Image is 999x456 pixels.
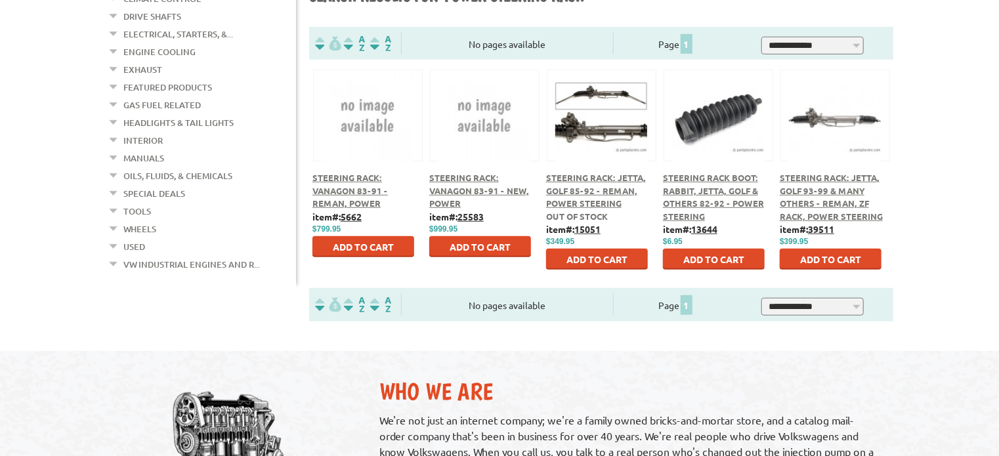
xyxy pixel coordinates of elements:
h2: Who We Are [379,377,880,405]
a: VW Industrial Engines and R... [123,256,260,273]
u: 5662 [341,211,362,222]
div: Page [613,33,738,54]
a: Wheels [123,220,156,238]
b: item#: [663,223,717,235]
span: $6.95 [663,237,683,246]
a: Manuals [123,150,164,167]
span: 1 [681,295,692,315]
a: Drive Shafts [123,8,181,25]
img: Sort by Headline [341,297,368,312]
a: Engine Cooling [123,43,196,60]
div: Page [613,294,738,316]
button: Add to Cart [663,249,765,270]
button: Add to Cart [780,249,882,270]
u: 39511 [808,223,834,235]
a: Steering Rack: Vanagon 83-91 - Reman, Power [312,172,388,209]
span: Add to Cart [800,253,861,265]
span: Out of stock [546,211,608,222]
button: Add to Cart [429,236,531,257]
b: item#: [780,223,834,235]
span: $799.95 [312,224,341,234]
a: Steering Rack: Vanagon 83-91 - New, Power [429,172,529,209]
u: 15051 [574,223,601,235]
span: Add to Cart [333,241,394,253]
a: Gas Fuel Related [123,96,201,114]
a: Interior [123,132,163,149]
a: Used [123,238,145,255]
span: 1 [681,34,692,54]
a: Special Deals [123,185,185,202]
span: $999.95 [429,224,457,234]
a: Electrical, Starters, &... [123,26,233,43]
button: Add to Cart [546,249,648,270]
b: item#: [546,223,601,235]
span: Add to Cart [683,253,744,265]
a: Exhaust [123,61,162,78]
img: Sort by Sales Rank [368,297,394,312]
span: $349.95 [546,237,574,246]
img: filterpricelow.svg [315,36,341,51]
span: Add to Cart [566,253,627,265]
b: item#: [312,211,362,222]
img: filterpricelow.svg [315,297,341,312]
a: Steering Rack: Jetta, Golf 93-99 & Many Others - Reman, ZF Rack, Power Steering [780,172,883,222]
div: No pages available [402,37,613,51]
u: 13644 [691,223,717,235]
a: Oils, Fluids, & Chemicals [123,167,232,184]
b: item#: [429,211,484,222]
u: 25583 [457,211,484,222]
div: No pages available [402,299,613,312]
a: Steering Rack: Jetta, Golf 85-92 - Reman, Power Steering [546,172,646,209]
span: Add to Cart [450,241,511,253]
a: Featured Products [123,79,212,96]
a: Tools [123,203,151,220]
img: Sort by Headline [341,36,368,51]
img: Sort by Sales Rank [368,36,394,51]
a: Steering Rack Boot: Rabbit, Jetta, Golf & Others 82-92 - Power Steering [663,172,764,222]
span: $399.95 [780,237,808,246]
a: Headlights & Tail Lights [123,114,234,131]
button: Add to Cart [312,236,414,257]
